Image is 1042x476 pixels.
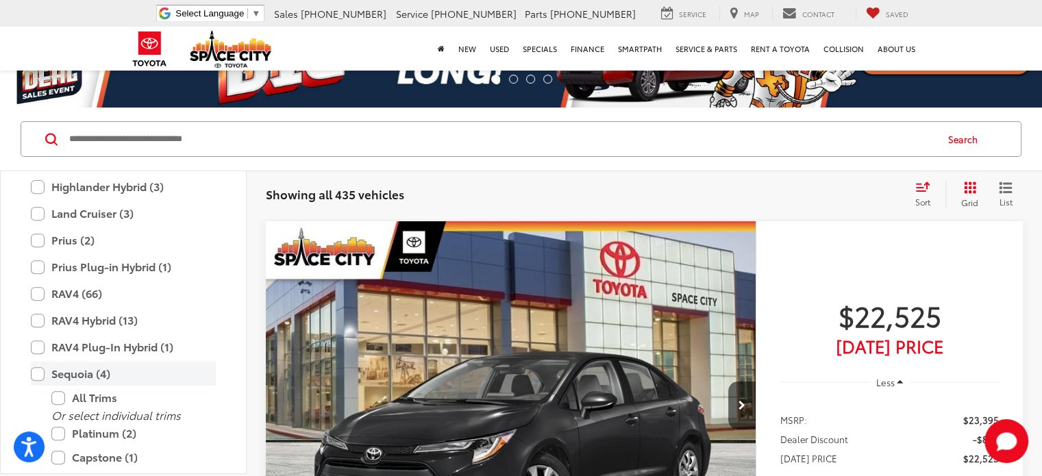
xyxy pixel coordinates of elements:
[984,419,1028,463] svg: Start Chat
[301,7,386,21] span: [PHONE_NUMBER]
[175,8,244,18] span: Select Language
[719,6,769,21] a: Map
[945,181,989,208] button: Grid View
[935,122,997,156] button: Search
[669,27,744,71] a: Service & Parts
[744,9,759,19] span: Map
[431,7,517,21] span: [PHONE_NUMBER]
[68,123,935,155] input: Search by Make, Model, or Keyword
[802,9,834,19] span: Contact
[31,228,216,252] label: Prius (2)
[611,27,669,71] a: SmartPath
[871,27,922,71] a: About Us
[780,339,999,353] span: [DATE] Price
[31,255,216,279] label: Prius Plug-in Hybrid (1)
[31,308,216,332] label: RAV4 Hybrid (13)
[973,432,999,446] span: -$870
[817,27,871,71] a: Collision
[999,196,1013,208] span: List
[908,181,945,208] button: Select sort value
[31,175,216,199] label: Highlander Hybrid (3)
[51,407,181,423] i: Or select individual trims
[963,413,999,427] span: $23,395
[679,9,706,19] span: Service
[51,445,216,469] label: Capstone (1)
[550,7,636,21] span: [PHONE_NUMBER]
[772,6,845,21] a: Contact
[31,281,216,305] label: RAV4 (66)
[31,201,216,225] label: Land Cruiser (3)
[915,196,930,208] span: Sort
[780,413,807,427] span: MSRP:
[175,8,260,18] a: Select Language​
[190,30,272,68] img: Space City Toyota
[869,370,910,394] button: Less
[780,432,848,446] span: Dealer Discount
[780,451,837,465] span: [DATE] PRICE
[876,376,894,388] span: Less
[856,6,919,21] a: My Saved Vehicles
[451,27,483,71] a: New
[396,7,428,21] span: Service
[431,27,451,71] a: Home
[984,419,1028,463] button: Toggle Chat Window
[483,27,516,71] a: Used
[51,421,216,445] label: Platinum (2)
[266,186,404,202] span: Showing all 435 vehicles
[886,9,908,19] span: Saved
[744,27,817,71] a: Rent a Toyota
[516,27,564,71] a: Specials
[651,6,717,21] a: Service
[247,8,248,18] span: ​
[251,8,260,18] span: ▼
[31,335,216,359] label: RAV4 Plug-In Hybrid (1)
[124,27,175,71] img: Toyota
[961,197,978,208] span: Grid
[51,386,216,410] label: All Trims
[31,362,216,386] label: Sequoia (4)
[963,451,999,465] span: $22,525
[564,27,611,71] a: Finance
[728,381,756,429] button: Next image
[989,181,1023,208] button: List View
[525,7,547,21] span: Parts
[780,298,999,332] span: $22,525
[274,7,298,21] span: Sales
